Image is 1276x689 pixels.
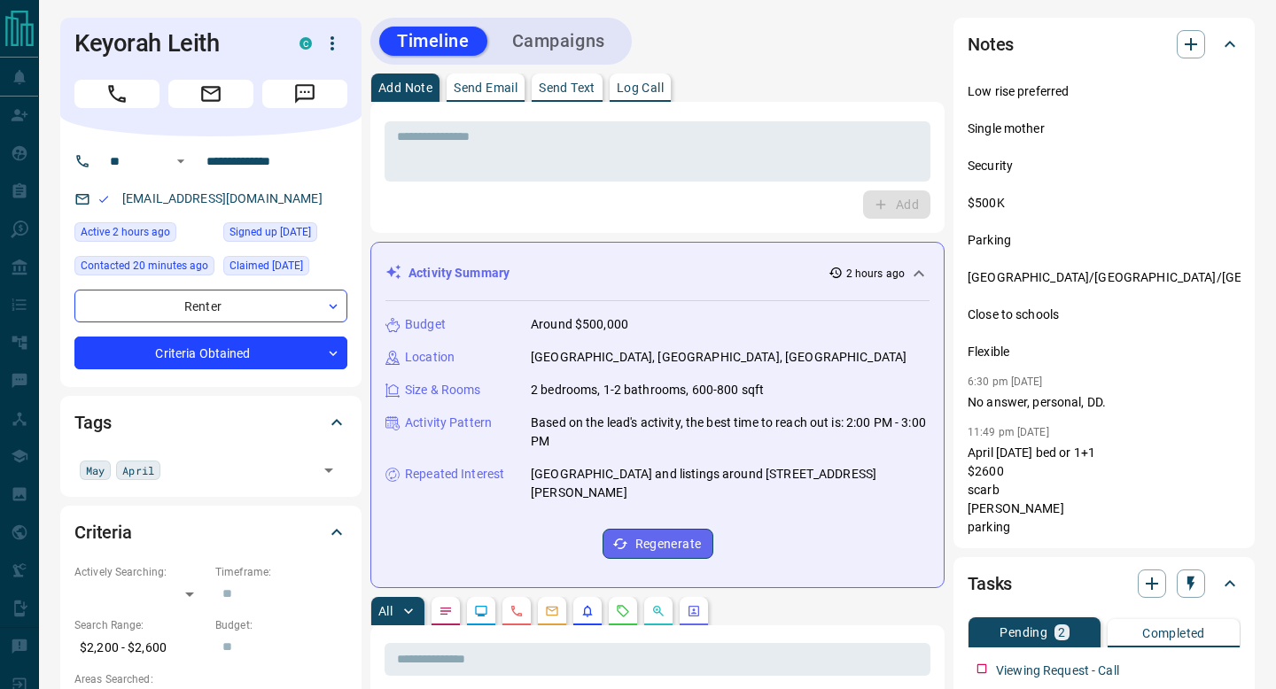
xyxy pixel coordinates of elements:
[86,461,105,479] span: May
[968,562,1241,605] div: Tasks
[74,671,347,687] p: Areas Searched:
[617,81,664,94] p: Log Call
[968,393,1241,412] p: No answer, personal, DD.
[81,257,208,275] span: Contacted 20 minutes ago
[74,256,214,281] div: Sat Aug 16 2025
[968,8,1241,361] p: FTHB 2 bedroom Low rise preferred Single mother Security $500K Parking [GEOGRAPHIC_DATA]/[GEOGRAP...
[968,569,1012,598] h2: Tasks
[996,662,1119,680] p: Viewing Request - Call
[215,564,347,580] p: Timeframe:
[531,381,764,399] p: 2 bedrooms, 1-2 bathrooms, 600-800 sqft
[170,151,191,172] button: Open
[531,465,930,502] p: [GEOGRAPHIC_DATA] and listings around [STREET_ADDRESS][PERSON_NAME]
[74,511,347,554] div: Criteria
[531,315,628,334] p: Around $500,000
[122,191,323,205] a: [EMAIL_ADDRESS][DOMAIN_NAME]
[74,408,111,437] h2: Tags
[74,29,273,58] h1: Keyorah Leith
[405,465,504,484] p: Repeated Interest
[968,426,1049,438] p: 11:49 pm [DATE]
[616,604,630,618] svg: Requests
[223,222,347,247] div: Wed Jan 03 2024
[846,266,905,282] p: 2 hours ago
[405,414,492,432] p: Activity Pattern
[531,348,906,367] p: [GEOGRAPHIC_DATA], [GEOGRAPHIC_DATA], [GEOGRAPHIC_DATA]
[223,256,347,281] div: Fri Jan 05 2024
[230,223,311,241] span: Signed up [DATE]
[74,337,347,369] div: Criteria Obtained
[74,401,347,444] div: Tags
[230,257,303,275] span: Claimed [DATE]
[316,458,341,483] button: Open
[405,348,455,367] p: Location
[74,518,132,546] h2: Criteria
[968,23,1241,66] div: Notes
[74,564,206,580] p: Actively Searching:
[454,81,517,94] p: Send Email
[510,604,524,618] svg: Calls
[97,193,110,205] svg: Email Valid
[74,222,214,247] div: Sat Aug 16 2025
[474,604,488,618] svg: Lead Browsing Activity
[539,81,595,94] p: Send Text
[300,37,312,50] div: condos.ca
[74,633,206,662] p: $2,200 - $2,600
[1000,626,1047,639] p: Pending
[580,604,595,618] svg: Listing Alerts
[379,27,487,56] button: Timeline
[494,27,623,56] button: Campaigns
[74,290,347,322] div: Renter
[215,617,347,633] p: Budget:
[405,381,481,399] p: Size & Rooms
[385,257,930,290] div: Activity Summary2 hours ago
[968,444,1241,537] p: April [DATE] bed or 1+1 $2600 scarb [PERSON_NAME] parking
[651,604,665,618] svg: Opportunities
[1142,627,1205,639] p: Completed
[531,414,930,451] p: Based on the lead's activity, the best time to reach out is: 2:00 PM - 3:00 PM
[968,375,1043,388] p: 6:30 pm [DATE]
[74,617,206,633] p: Search Range:
[81,223,170,241] span: Active 2 hours ago
[439,604,453,618] svg: Notes
[545,604,559,618] svg: Emails
[687,604,701,618] svg: Agent Actions
[74,80,159,108] span: Call
[405,315,446,334] p: Budget
[603,529,713,559] button: Regenerate
[968,30,1014,58] h2: Notes
[378,81,432,94] p: Add Note
[168,80,253,108] span: Email
[408,264,510,283] p: Activity Summary
[122,461,154,479] span: April
[262,80,347,108] span: Message
[1058,626,1065,639] p: 2
[378,605,393,617] p: All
